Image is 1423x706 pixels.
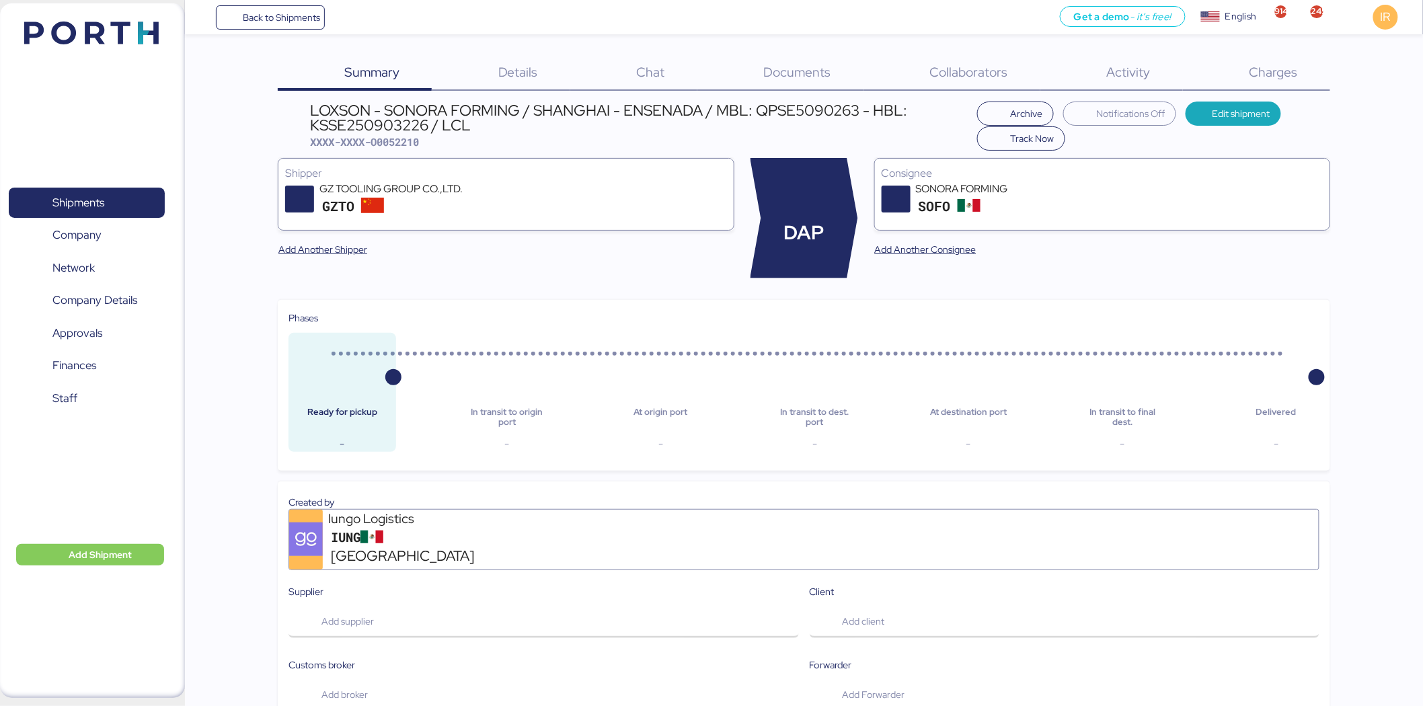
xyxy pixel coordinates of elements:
span: [GEOGRAPHIC_DATA] [331,545,474,567]
button: Archive [977,102,1054,126]
button: Track Now [977,126,1065,151]
span: Documents [764,63,831,81]
span: XXXX-XXXX-O0052210 [310,135,419,149]
span: Add Another Shipper [278,241,367,258]
div: - [464,436,550,452]
span: Add Forwarder [843,687,905,703]
div: In transit to dest. port [771,407,857,427]
span: Summary [344,63,399,81]
span: Staff [52,389,77,408]
button: Add Another Shipper [268,237,378,262]
div: LOXSON - SONORA FORMING / SHANGHAI - ENSENADA / MBL: QPSE5090263 - HBL: KSSE250903226 / LCL [310,103,970,133]
span: Track Now [1011,130,1054,147]
span: Collaborators [930,63,1008,81]
span: DAP [784,219,824,247]
button: Edit shipment [1186,102,1282,126]
span: Network [52,258,95,278]
span: Add broker [321,687,368,703]
a: Network [9,253,165,284]
div: In transit to origin port [464,407,550,427]
div: - [1233,436,1319,452]
span: Notifications Off [1097,106,1165,122]
div: Consignee [882,165,1323,182]
div: Delivered [1233,407,1319,427]
button: Menu [193,6,216,29]
a: Back to Shipments [216,5,325,30]
span: Finances [52,356,96,375]
span: Back to Shipments [243,9,320,26]
span: Company Details [52,290,137,310]
div: Ready for pickup [299,407,385,427]
span: Shipments [52,193,104,212]
span: Add Another Consignee [875,241,976,258]
span: Company [52,225,102,245]
a: Company Details [9,285,165,316]
div: At origin port [618,407,704,427]
span: Add Shipment [69,547,132,563]
button: Add Shipment [16,544,164,565]
a: Company [9,220,165,251]
span: IR [1381,8,1391,26]
span: Details [498,63,538,81]
button: Add client [810,604,1319,638]
div: GZ TOOLING GROUP CO.,LTD. [319,182,481,196]
button: Add Another Consignee [864,237,987,262]
div: SONORA FORMING [916,182,1077,196]
span: Edit shipment [1213,106,1270,122]
div: - [1079,436,1165,452]
div: Shipper [285,165,726,182]
span: Approvals [52,323,102,343]
div: - [925,436,1011,452]
span: Charges [1249,63,1298,81]
button: Add supplier [289,604,798,638]
div: In transit to final dest. [1079,407,1165,427]
a: Finances [9,350,165,381]
div: At destination port [925,407,1011,427]
a: Shipments [9,188,165,219]
div: - [618,436,704,452]
span: Add client [843,613,885,629]
a: Staff [9,383,165,414]
div: - [299,436,385,452]
div: Iungo Logistics [328,510,490,528]
div: Phases [289,311,1319,325]
span: Chat [637,63,665,81]
div: - [771,436,857,452]
a: Approvals [9,318,165,349]
span: Activity [1107,63,1151,81]
div: Created by [289,495,1319,510]
div: English [1225,9,1256,24]
button: Notifications Off [1063,102,1176,126]
span: Add supplier [321,613,374,629]
span: Archive [1011,106,1043,122]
